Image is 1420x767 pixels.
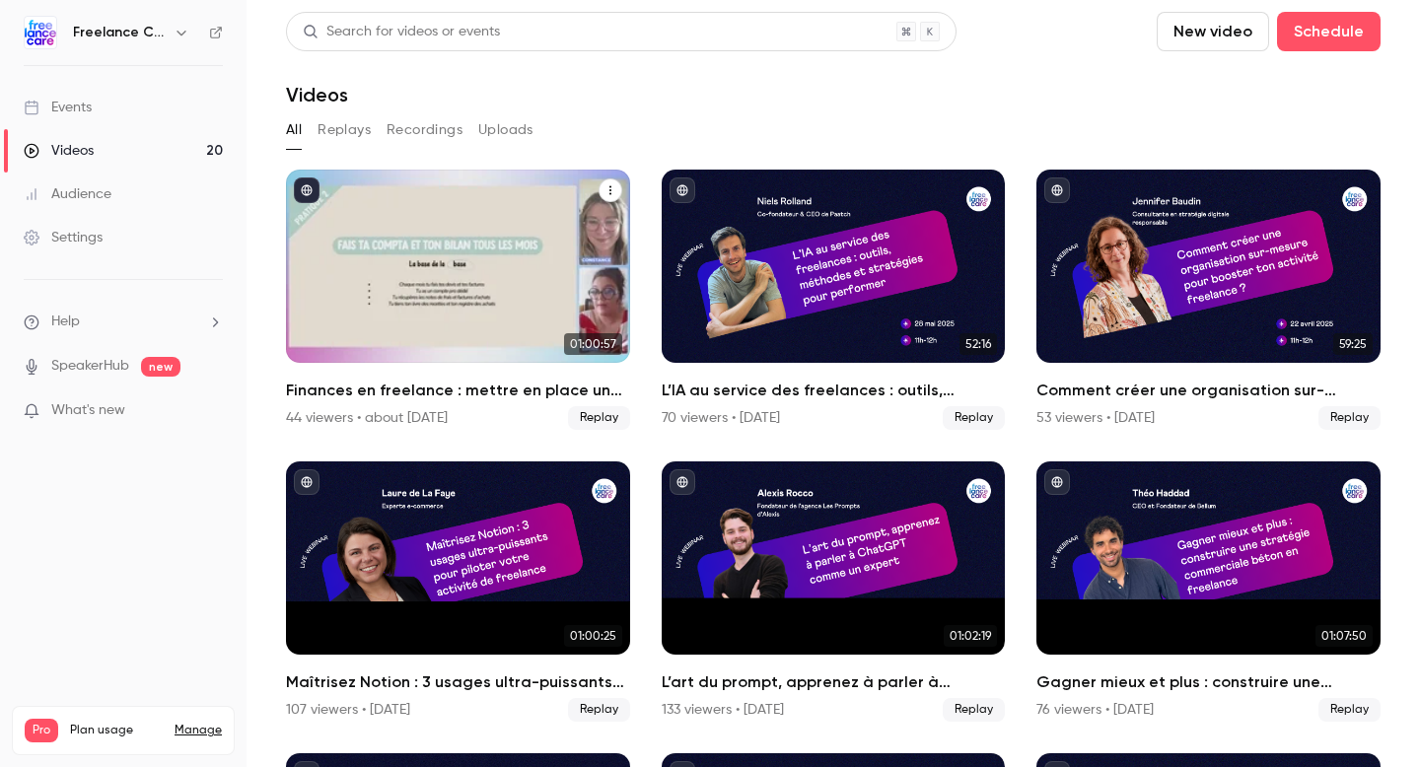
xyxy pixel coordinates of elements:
div: Events [24,98,92,117]
a: Manage [175,723,222,738]
button: published [670,177,695,203]
h2: Maîtrisez Notion : 3 usages ultra-puissants pour piloter votre activité de freelance [286,670,630,694]
span: 59:25 [1333,333,1373,355]
img: Freelance Care [25,17,56,48]
li: Gagner mieux et plus : construire une stratégie commerciale béton en freelance [1036,461,1381,722]
button: New video [1157,12,1269,51]
a: 01:00:57Finances en freelance : mettre en place un système simple pour tout piloter44 viewers • a... [286,170,630,430]
div: Search for videos or events [303,22,500,42]
span: What's new [51,400,125,421]
div: 53 viewers • [DATE] [1036,408,1155,428]
div: Audience [24,184,111,204]
a: 52:16L’IA au service des freelances : outils, méthodes et stratégies pour performer70 viewers • [... [662,170,1006,430]
button: Replays [318,114,371,146]
h2: Comment créer une organisation sur-mesure pour booster ton activité freelance ? [1036,379,1381,402]
div: Videos [24,141,94,161]
span: Replay [943,406,1005,430]
span: Pro [25,719,58,742]
button: published [294,177,319,203]
a: 01:02:19L’art du prompt, apprenez à parler à ChatGPT comme un expert133 viewers • [DATE]Replay [662,461,1006,722]
button: published [1044,469,1070,495]
h2: L’IA au service des freelances : outils, méthodes et stratégies pour performer [662,379,1006,402]
div: 107 viewers • [DATE] [286,700,410,720]
h2: Gagner mieux et plus : construire une stratégie commerciale béton en freelance [1036,670,1381,694]
span: new [141,357,180,377]
li: help-dropdown-opener [24,312,223,332]
section: Videos [286,12,1381,755]
div: 133 viewers • [DATE] [662,700,784,720]
li: Finances en freelance : mettre en place un système simple pour tout piloter [286,170,630,430]
span: Replay [568,698,630,722]
h2: L’art du prompt, apprenez à parler à ChatGPT comme un expert [662,670,1006,694]
button: published [294,469,319,495]
span: Help [51,312,80,332]
span: 01:02:19 [944,625,997,647]
iframe: Noticeable Trigger [199,402,223,420]
span: Replay [1318,698,1381,722]
button: Uploads [478,114,533,146]
span: 01:07:50 [1315,625,1373,647]
span: Plan usage [70,723,163,738]
button: published [1044,177,1070,203]
button: Schedule [1277,12,1381,51]
span: 01:00:25 [564,625,622,647]
li: Comment créer une organisation sur-mesure pour booster ton activité freelance ? [1036,170,1381,430]
a: 01:00:25Maîtrisez Notion : 3 usages ultra-puissants pour piloter votre activité de freelance107 v... [286,461,630,722]
li: Maîtrisez Notion : 3 usages ultra-puissants pour piloter votre activité de freelance [286,461,630,722]
div: 76 viewers • [DATE] [1036,700,1154,720]
h2: Finances en freelance : mettre en place un système simple pour tout piloter [286,379,630,402]
a: SpeakerHub [51,356,129,377]
span: Replay [1318,406,1381,430]
div: 44 viewers • about [DATE] [286,408,448,428]
button: All [286,114,302,146]
span: 01:00:57 [564,333,622,355]
h6: Freelance Care [73,23,166,42]
span: 52:16 [959,333,997,355]
a: 59:25Comment créer une organisation sur-mesure pour booster ton activité freelance ?53 viewers • ... [1036,170,1381,430]
h1: Videos [286,83,348,106]
li: L’IA au service des freelances : outils, méthodes et stratégies pour performer [662,170,1006,430]
li: L’art du prompt, apprenez à parler à ChatGPT comme un expert [662,461,1006,722]
span: Replay [568,406,630,430]
span: Replay [943,698,1005,722]
div: Settings [24,228,103,247]
a: 01:07:50Gagner mieux et plus : construire une stratégie commerciale béton en freelance76 viewers ... [1036,461,1381,722]
button: published [670,469,695,495]
div: 70 viewers • [DATE] [662,408,780,428]
button: Recordings [387,114,462,146]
